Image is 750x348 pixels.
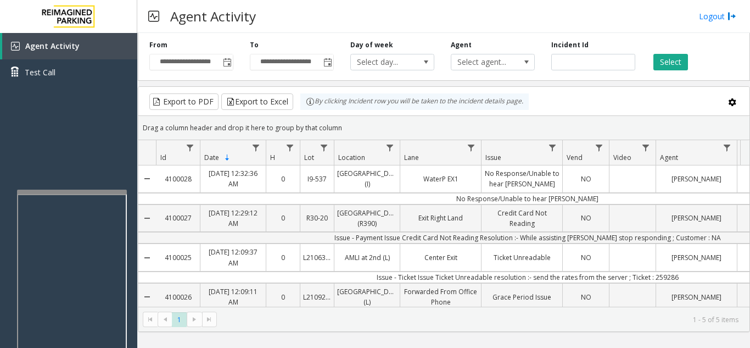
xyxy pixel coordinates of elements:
[138,240,156,275] a: Collapse Details
[204,153,219,162] span: Date
[404,153,419,162] span: Lane
[304,153,314,162] span: Lot
[464,140,479,155] a: Lane Filter Menu
[200,205,266,231] a: [DATE] 12:29:12 AM
[551,40,589,50] label: Incident Id
[400,250,481,266] a: Center Exit
[727,10,736,22] img: logout
[156,210,200,226] a: 4100027
[334,284,400,310] a: [GEOGRAPHIC_DATA] (L)
[300,210,334,226] a: R30-20
[656,171,737,187] a: [PERSON_NAME]
[200,244,266,270] a: [DATE] 12:09:37 AM
[656,289,737,305] a: [PERSON_NAME]
[25,67,55,78] span: Test Call
[249,140,264,155] a: Date Filter Menu
[613,153,631,162] span: Video
[334,205,400,231] a: [GEOGRAPHIC_DATA] (R390)
[172,312,187,327] span: Page 1
[200,284,266,310] a: [DATE] 12:09:11 AM
[223,315,738,324] kendo-pager-info: 1 - 5 of 5 items
[149,40,167,50] label: From
[656,250,737,266] a: [PERSON_NAME]
[660,153,678,162] span: Agent
[300,289,334,305] a: L21092801
[138,201,156,236] a: Collapse Details
[321,54,333,70] span: Toggle popup
[2,33,137,59] a: Agent Activity
[283,140,298,155] a: H Filter Menu
[156,171,200,187] a: 4100028
[223,153,232,162] span: Sortable
[482,205,562,231] a: Credit Card Not Reading
[581,213,591,223] span: NO
[250,40,259,50] label: To
[306,97,315,106] img: infoIcon.svg
[183,140,198,155] a: Id Filter Menu
[351,54,417,70] span: Select day...
[138,279,156,314] a: Collapse Details
[300,250,334,266] a: L21063800
[485,153,501,162] span: Issue
[317,140,332,155] a: Lot Filter Menu
[221,93,293,110] button: Export to Excel
[451,54,518,70] span: Select agent...
[720,140,735,155] a: Agent Filter Menu
[350,40,393,50] label: Day of week
[300,171,334,187] a: I9-537
[592,140,607,155] a: Vend Filter Menu
[563,250,609,266] a: NO
[581,253,591,262] span: NO
[138,140,749,307] div: Data table
[149,93,219,110] button: Export to PDF
[266,289,300,305] a: 0
[165,3,261,30] h3: Agent Activity
[270,153,275,162] span: H
[567,153,583,162] span: Vend
[266,171,300,187] a: 0
[266,210,300,226] a: 0
[160,153,166,162] span: Id
[400,210,481,226] a: Exit Right Land
[400,171,481,187] a: WaterP EX1
[451,40,472,50] label: Agent
[545,140,560,155] a: Issue Filter Menu
[482,250,562,266] a: Ticket Unreadable
[156,250,200,266] a: 4100025
[653,54,688,70] button: Select
[699,10,736,22] a: Logout
[300,93,529,110] div: By clicking Incident row you will be taken to the incident details page.
[563,289,609,305] a: NO
[581,292,591,302] span: NO
[383,140,398,155] a: Location Filter Menu
[482,165,562,192] a: No Response/Unable to hear [PERSON_NAME]
[11,42,20,51] img: 'icon'
[656,210,737,226] a: [PERSON_NAME]
[334,165,400,192] a: [GEOGRAPHIC_DATA] (I)
[25,41,80,51] span: Agent Activity
[563,171,609,187] a: NO
[148,3,159,30] img: pageIcon
[400,284,481,310] a: Forwarded From Office Phone
[138,118,749,137] div: Drag a column header and drop it here to group by that column
[266,250,300,266] a: 0
[482,289,562,305] a: Grace Period Issue
[200,165,266,192] a: [DATE] 12:32:36 AM
[221,54,233,70] span: Toggle popup
[334,250,400,266] a: AMLI at 2nd (L)
[338,153,365,162] span: Location
[138,161,156,196] a: Collapse Details
[156,289,200,305] a: 4100026
[581,174,591,184] span: NO
[639,140,653,155] a: Video Filter Menu
[563,210,609,226] a: NO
